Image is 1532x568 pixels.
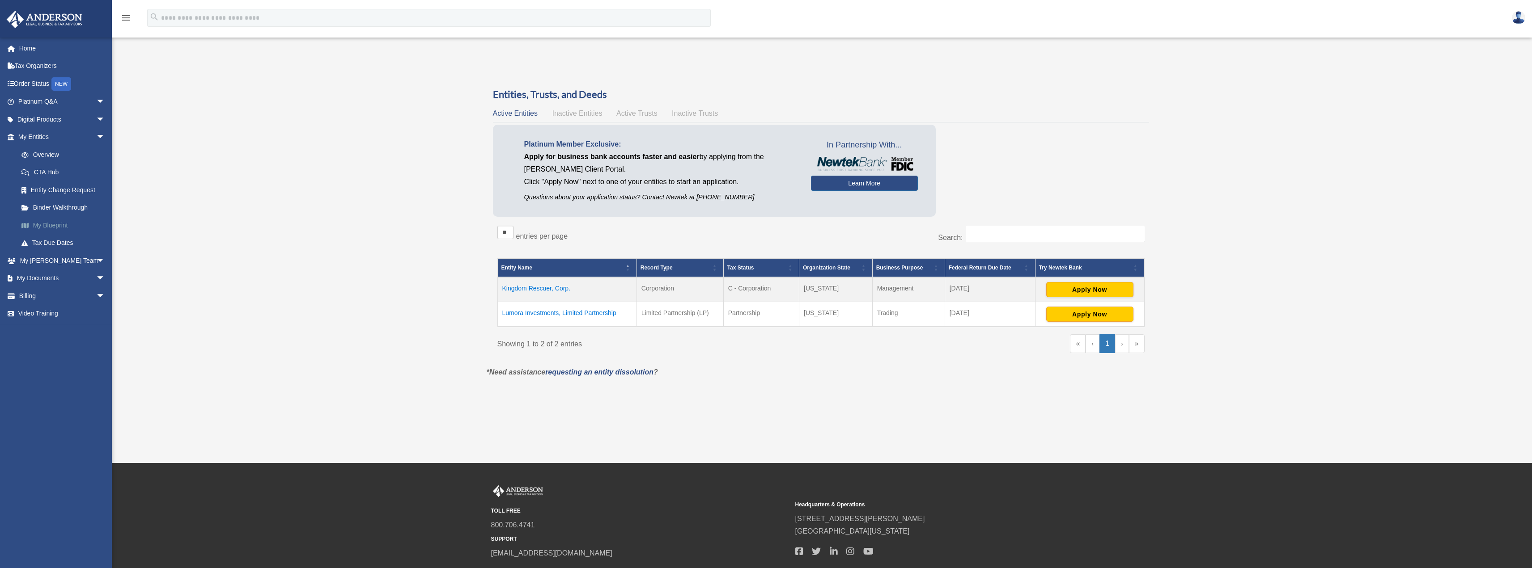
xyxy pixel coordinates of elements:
a: Entity Change Request [13,181,119,199]
span: Business Purpose [876,265,923,271]
a: Last [1129,334,1145,353]
span: arrow_drop_down [96,269,114,288]
td: [US_STATE] [799,277,873,302]
button: Apply Now [1046,282,1133,297]
td: [US_STATE] [799,302,873,327]
span: arrow_drop_down [96,93,114,111]
span: In Partnership With... [811,138,918,152]
label: Search: [938,234,963,241]
a: My Documentsarrow_drop_down [6,269,119,287]
label: entries per page [516,232,568,240]
td: [DATE] [945,302,1035,327]
a: My Entitiesarrow_drop_down [6,128,119,146]
td: Partnership [723,302,799,327]
i: search [149,12,159,22]
td: Kingdom Rescuer, Corp. [497,277,637,302]
span: arrow_drop_down [96,110,114,129]
a: requesting an entity dissolution [545,368,654,376]
a: Video Training [6,305,119,323]
em: *Need assistance ? [487,368,658,376]
a: First [1070,334,1086,353]
a: 800.706.4741 [491,521,535,529]
a: Home [6,39,119,57]
a: [EMAIL_ADDRESS][DOMAIN_NAME] [491,549,612,557]
a: Learn More [811,176,918,191]
th: Business Purpose: Activate to sort [872,259,945,278]
a: Platinum Q&Aarrow_drop_down [6,93,119,111]
img: Anderson Advisors Platinum Portal [4,11,85,28]
button: Apply Now [1046,307,1133,322]
span: arrow_drop_down [96,252,114,270]
th: Tax Status: Activate to sort [723,259,799,278]
span: Federal Return Due Date [949,265,1011,271]
th: Entity Name: Activate to invert sorting [497,259,637,278]
span: Tax Status [727,265,754,271]
a: [STREET_ADDRESS][PERSON_NAME] [795,515,925,522]
td: C - Corporation [723,277,799,302]
th: Federal Return Due Date: Activate to sort [945,259,1035,278]
img: Anderson Advisors Platinum Portal [491,485,545,497]
i: menu [121,13,132,23]
span: Active Trusts [616,109,658,117]
div: NEW [51,77,71,91]
a: Overview [13,146,114,164]
a: Tax Due Dates [13,234,119,252]
a: My [PERSON_NAME] Teamarrow_drop_down [6,252,119,269]
span: arrow_drop_down [96,287,114,305]
p: Questions about your application status? Contact Newtek at [PHONE_NUMBER] [524,192,798,203]
th: Record Type: Activate to sort [637,259,723,278]
h3: Entities, Trusts, and Deeds [493,88,1149,101]
a: Digital Productsarrow_drop_down [6,110,119,128]
small: Headquarters & Operations [795,500,1093,509]
img: User Pic [1512,11,1525,24]
span: Apply for business bank accounts faster and easier [524,153,700,160]
a: Previous [1086,334,1099,353]
span: Inactive Entities [552,109,602,117]
a: 1 [1099,334,1115,353]
td: Trading [872,302,945,327]
a: Binder Walkthrough [13,199,119,217]
td: Management [872,277,945,302]
th: Organization State: Activate to sort [799,259,873,278]
span: Active Entities [493,109,538,117]
span: arrow_drop_down [96,128,114,147]
span: Record Type [641,265,673,271]
span: Inactive Trusts [672,109,718,117]
div: Try Newtek Bank [1039,262,1131,273]
a: My Blueprint [13,216,119,234]
a: Order StatusNEW [6,75,119,93]
a: Billingarrow_drop_down [6,287,119,305]
a: menu [121,16,132,23]
td: Limited Partnership (LP) [637,302,723,327]
td: Corporation [637,277,723,302]
p: by applying from the [PERSON_NAME] Client Portal. [524,151,798,176]
small: SUPPORT [491,534,789,544]
div: Showing 1 to 2 of 2 entries [497,334,815,350]
a: Next [1115,334,1129,353]
img: NewtekBankLogoSM.png [815,157,913,171]
td: Lumora Investments, Limited Partnership [497,302,637,327]
td: [DATE] [945,277,1035,302]
p: Platinum Member Exclusive: [524,138,798,151]
a: [GEOGRAPHIC_DATA][US_STATE] [795,527,910,535]
th: Try Newtek Bank : Activate to sort [1035,259,1144,278]
p: Click "Apply Now" next to one of your entities to start an application. [524,176,798,188]
span: Organization State [803,265,850,271]
a: Tax Organizers [6,57,119,75]
span: Entity Name [501,265,532,271]
small: TOLL FREE [491,506,789,516]
a: CTA Hub [13,164,119,181]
